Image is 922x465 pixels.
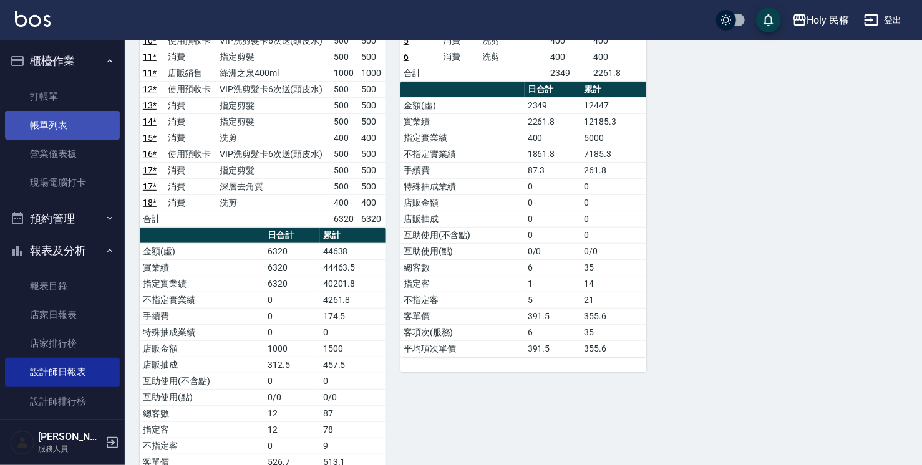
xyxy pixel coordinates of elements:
td: 洗剪 [216,194,331,211]
td: 0/0 [581,243,646,259]
td: 客項次(服務) [400,324,525,340]
td: VIP洗剪髮卡6次送(頭皮水) [216,146,331,162]
td: 0 [320,373,386,389]
td: 2261.8 [591,65,646,81]
a: 營業儀表板 [5,140,120,168]
td: 1500 [320,340,386,357]
a: 商品銷售排行榜 [5,416,120,444]
td: 12185.3 [581,113,646,130]
td: 500 [358,178,386,194]
td: 店販銷售 [165,65,216,81]
td: 互助使用(點) [140,389,264,405]
td: 指定剪髮 [216,162,331,178]
button: 櫃檯作業 [5,45,120,77]
td: 261.8 [581,162,646,178]
td: 店販抽成 [140,357,264,373]
td: 客單價 [400,308,525,324]
a: 設計師日報表 [5,358,120,386]
td: 14 [581,276,646,292]
img: Logo [15,11,51,27]
td: 12 [264,421,319,438]
a: 設計師排行榜 [5,387,120,416]
td: 特殊抽成業績 [140,324,264,340]
td: 4261.8 [320,292,386,308]
td: 0 [264,373,319,389]
h5: [PERSON_NAME] [38,431,102,443]
td: 400 [547,49,590,65]
td: 355.6 [581,340,646,357]
td: 35 [581,324,646,340]
td: 7185.3 [581,146,646,162]
td: 500 [331,32,358,49]
td: 400 [358,194,386,211]
td: 500 [358,32,386,49]
td: 1000 [331,65,358,81]
td: 0 [264,324,319,340]
td: 6320 [358,211,386,227]
table: a dense table [400,82,646,357]
td: 不指定實業績 [400,146,525,162]
a: 店家日報表 [5,300,120,329]
td: 金額(虛) [140,243,264,259]
td: 400 [591,32,646,49]
td: 0 [581,194,646,211]
td: 500 [331,178,358,194]
td: 互助使用(不含點) [140,373,264,389]
td: 0 [581,211,646,227]
td: 消費 [165,113,216,130]
td: 500 [331,97,358,113]
td: 洗剪 [479,32,547,49]
td: 391.5 [525,340,581,357]
td: 消費 [165,130,216,146]
td: 6 [525,324,581,340]
div: Holy 民權 [807,12,850,28]
button: save [756,7,781,32]
td: 0 [264,438,319,454]
a: 店家排行榜 [5,329,120,358]
td: 特殊抽成業績 [400,178,525,194]
td: 互助使用(不含點) [400,227,525,243]
td: 87.3 [525,162,581,178]
td: 44638 [320,243,386,259]
td: 400 [547,32,590,49]
td: 0 [264,292,319,308]
td: 500 [358,81,386,97]
td: 9 [320,438,386,454]
td: 指定客 [400,276,525,292]
td: 12 [264,405,319,421]
td: 78 [320,421,386,438]
td: VIP洗剪髮卡6次送(頭皮水) [216,32,331,49]
a: 現場電腦打卡 [5,168,120,197]
td: 2349 [547,65,590,81]
th: 日合計 [264,228,319,244]
td: 消費 [165,162,216,178]
td: 1000 [264,340,319,357]
td: 指定剪髮 [216,113,331,130]
td: 手續費 [140,308,264,324]
td: 1 [525,276,581,292]
td: 合計 [140,211,165,227]
td: 44463.5 [320,259,386,276]
td: 合計 [400,65,440,81]
button: 預約管理 [5,203,120,235]
td: 實業績 [400,113,525,130]
td: 綠洲之泉400ml [216,65,331,81]
td: 指定客 [140,421,264,438]
button: 登出 [859,9,907,32]
td: 6320 [264,243,319,259]
td: 總客數 [140,405,264,421]
td: 消費 [165,49,216,65]
td: 5000 [581,130,646,146]
p: 服務人員 [38,443,102,454]
td: 1861.8 [525,146,581,162]
img: Person [10,430,35,455]
td: 消費 [165,194,216,211]
td: 0/0 [264,389,319,405]
td: 6320 [264,259,319,276]
td: 洗剪 [216,130,331,146]
td: 500 [358,97,386,113]
td: 6320 [331,211,358,227]
td: 平均項次單價 [400,340,525,357]
td: 400 [525,130,581,146]
td: 0 [264,308,319,324]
